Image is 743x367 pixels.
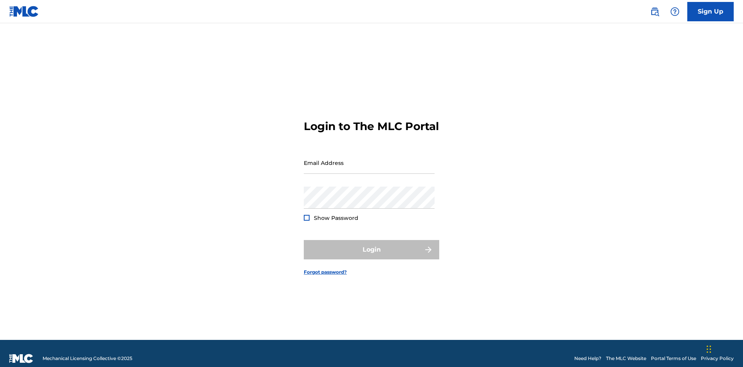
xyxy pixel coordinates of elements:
[707,338,711,361] div: Drag
[9,354,33,363] img: logo
[304,269,347,276] a: Forgot password?
[650,7,659,16] img: search
[304,120,439,133] h3: Login to The MLC Portal
[574,355,601,362] a: Need Help?
[667,4,683,19] div: Help
[687,2,734,21] a: Sign Up
[670,7,680,16] img: help
[647,4,663,19] a: Public Search
[701,355,734,362] a: Privacy Policy
[651,355,696,362] a: Portal Terms of Use
[43,355,132,362] span: Mechanical Licensing Collective © 2025
[9,6,39,17] img: MLC Logo
[314,214,358,221] span: Show Password
[606,355,646,362] a: The MLC Website
[704,330,743,367] iframe: Chat Widget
